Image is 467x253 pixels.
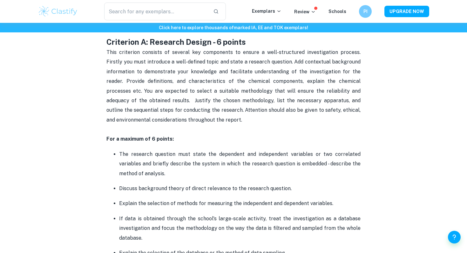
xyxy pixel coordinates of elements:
strong: For a maximum of 6 points: [106,136,174,142]
p: Review [294,8,316,15]
p: Exemplars [252,8,281,15]
img: Clastify logo [38,5,78,18]
button: PI [359,5,372,18]
button: Help and Feedback [448,231,461,243]
span: This criterion consists of several key components to ensure a well-structured investigation proce... [106,49,362,123]
p: The research question must state the dependent and independent variables or two correlated variab... [119,150,361,178]
button: UPGRADE NOW [384,6,429,17]
p: If data is obtained through the school's large-scale activity, treat the investigation as a datab... [119,214,361,243]
h6: Click here to explore thousands of marked IA, EE and TOK exemplars ! [1,24,466,31]
input: Search for any exemplars... [104,3,208,20]
p: Explain the selection of methods for measuring the independent and dependent variables. [119,199,361,208]
a: Schools [328,9,346,14]
p: Discuss background theory of direct relevance to the research question. [119,184,361,193]
strong: Criterion A: Research Design - 6 points [106,37,246,46]
h6: PI [362,8,369,15]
